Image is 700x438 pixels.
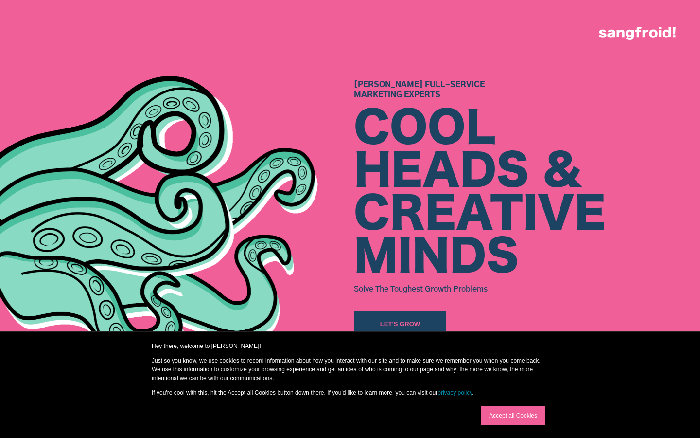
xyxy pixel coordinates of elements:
div: Let's Grow [380,319,420,329]
p: Hey there, welcome to [PERSON_NAME]! [152,342,548,350]
p: Just so you know, we use cookies to record information about how you interact with our site and t... [152,356,548,383]
a: Let's Grow [354,311,446,336]
p: If you're cool with this, hit the Accept all Cookies button down there. If you'd like to learn mo... [152,388,548,397]
h1: [PERSON_NAME] Full-Service Marketing Experts [354,80,700,100]
h3: Solve The Toughest Growth Problems [354,281,700,296]
a: Accept all Cookies [481,406,545,425]
img: logo [599,27,676,40]
div: COOL HEADS & CREATIVE MINDS [354,108,700,279]
a: privacy policy [437,389,472,396]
